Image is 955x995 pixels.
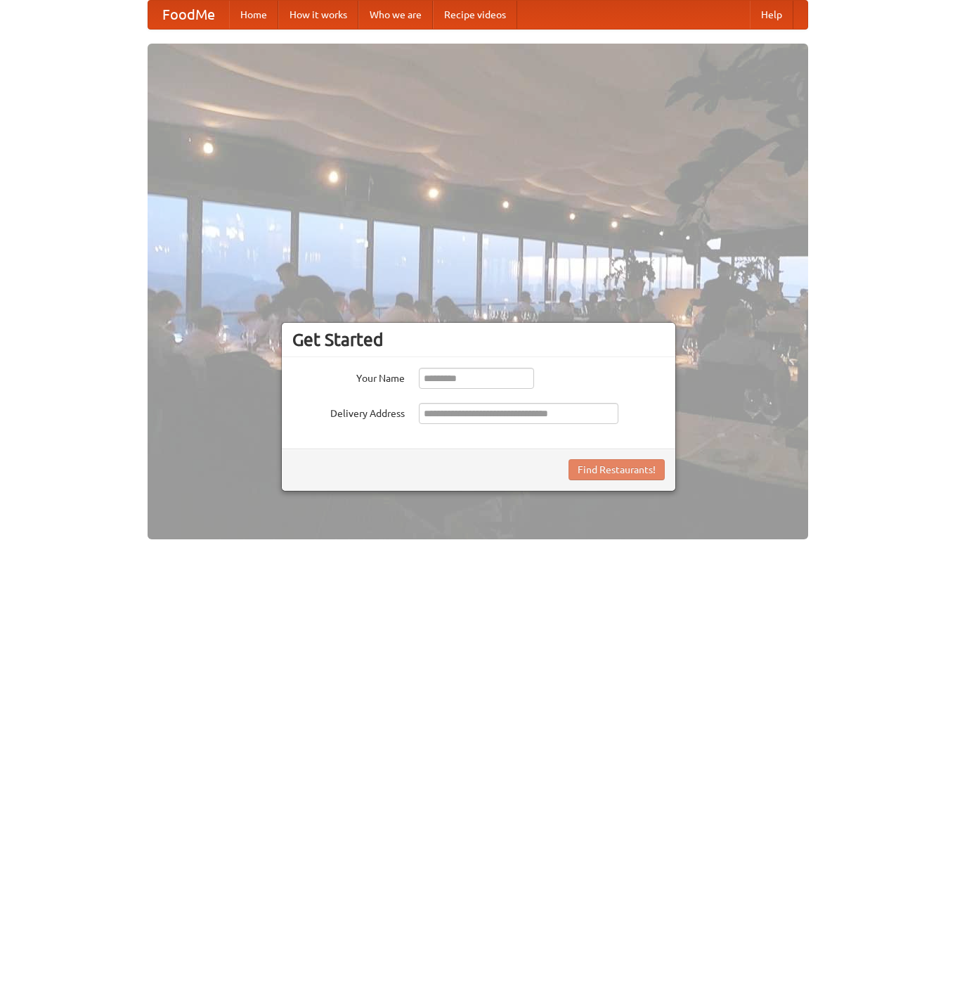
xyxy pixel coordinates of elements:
[229,1,278,29] a: Home
[569,459,665,480] button: Find Restaurants!
[278,1,358,29] a: How it works
[358,1,433,29] a: Who we are
[292,329,665,350] h3: Get Started
[750,1,793,29] a: Help
[292,403,405,421] label: Delivery Address
[148,1,229,29] a: FoodMe
[292,368,405,385] label: Your Name
[433,1,517,29] a: Recipe videos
